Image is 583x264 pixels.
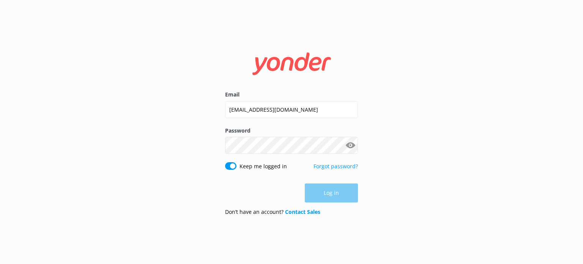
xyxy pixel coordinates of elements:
[225,208,320,216] p: Don’t have an account?
[225,101,358,118] input: user@emailaddress.com
[314,163,358,170] a: Forgot password?
[240,162,287,171] label: Keep me logged in
[343,138,358,153] button: Show password
[285,208,320,215] a: Contact Sales
[225,126,358,135] label: Password
[225,90,358,99] label: Email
